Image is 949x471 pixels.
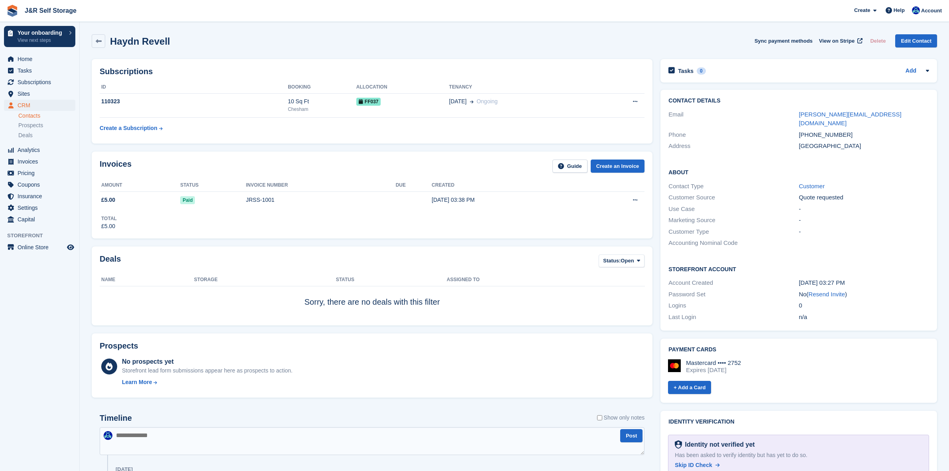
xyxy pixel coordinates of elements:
[668,142,799,151] div: Address
[18,144,65,156] span: Analytics
[122,357,293,367] div: No prospects yet
[620,429,642,442] button: Post
[110,36,170,47] h2: Haydn Revell
[22,4,80,17] a: J&R Self Storage
[921,7,942,15] span: Account
[668,168,929,176] h2: About
[668,313,799,322] div: Last Login
[305,298,440,306] span: Sorry, there are no deals with this filter
[288,97,356,106] div: 10 Sq Ft
[100,81,288,94] th: ID
[4,77,75,88] a: menu
[668,182,799,191] div: Contact Type
[4,202,75,213] a: menu
[697,67,706,75] div: 0
[122,378,152,386] div: Learn More
[867,34,889,47] button: Delete
[432,179,585,192] th: Created
[4,26,75,47] a: Your onboarding View next steps
[799,183,825,189] a: Customer
[122,378,293,386] a: Learn More
[449,97,467,106] span: [DATE]
[4,168,75,179] a: menu
[819,37,855,45] span: View on Stripe
[854,6,870,14] span: Create
[4,156,75,167] a: menu
[101,222,117,231] div: £5.00
[668,301,799,310] div: Logins
[18,121,75,130] a: Prospects
[18,53,65,65] span: Home
[432,196,585,204] div: [DATE] 03:38 PM
[906,67,916,76] a: Add
[100,121,163,136] a: Create a Subscription
[668,110,799,128] div: Email
[18,214,65,225] span: Capital
[100,97,288,106] div: 110323
[101,196,115,204] span: £5.00
[100,274,194,286] th: Name
[682,440,755,449] div: Identity not verified yet
[396,179,432,192] th: Due
[668,381,711,394] a: + Add a Card
[799,313,929,322] div: n/a
[799,278,929,288] div: [DATE] 03:27 PM
[668,347,929,353] h2: Payment cards
[799,130,929,140] div: [PHONE_NUMBER]
[180,196,195,204] span: Paid
[603,257,621,265] span: Status:
[816,34,864,47] a: View on Stripe
[799,301,929,310] div: 0
[4,191,75,202] a: menu
[668,238,799,248] div: Accounting Nominal Code
[754,34,813,47] button: Sync payment methods
[668,290,799,299] div: Password Set
[686,367,741,374] div: Expires [DATE]
[4,214,75,225] a: menu
[100,254,121,269] h2: Deals
[912,6,920,14] img: Steve Revell
[591,160,645,173] a: Create an Invoice
[4,88,75,99] a: menu
[18,202,65,213] span: Settings
[100,67,644,76] h2: Subscriptions
[668,193,799,202] div: Customer Source
[100,124,157,132] div: Create a Subscription
[799,290,929,299] div: No
[668,419,929,425] h2: Identity verification
[356,81,449,94] th: Allocation
[599,254,644,268] button: Status: Open
[18,131,75,140] a: Deals
[4,144,75,156] a: menu
[4,179,75,190] a: menu
[668,265,929,273] h2: Storefront Account
[288,106,356,113] div: Chesham
[449,81,595,94] th: Tenancy
[18,112,75,120] a: Contacts
[799,205,929,214] div: -
[668,227,799,236] div: Customer Type
[799,193,929,202] div: Quote requested
[18,30,65,35] p: Your onboarding
[288,81,356,94] th: Booking
[122,367,293,375] div: Storefront lead form submissions appear here as prospects to action.
[675,451,922,459] div: Has been asked to verify identity but has yet to do so.
[597,414,602,422] input: Show only notes
[668,205,799,214] div: Use Case
[668,130,799,140] div: Phone
[6,5,18,17] img: stora-icon-8386f47178a22dfd0bd8f6a31ec36ba5ce8667c1dd55bd0f319d3a0aa187defe.svg
[18,88,65,99] span: Sites
[336,274,447,286] th: Status
[104,431,112,440] img: Steve Revell
[101,215,117,222] div: Total
[18,77,65,88] span: Subscriptions
[678,67,694,75] h2: Tasks
[246,196,396,204] div: JRSS-1001
[100,160,132,173] h2: Invoices
[4,53,75,65] a: menu
[686,359,741,367] div: Mastercard •••• 2752
[597,414,645,422] label: Show only notes
[668,278,799,288] div: Account Created
[668,359,681,372] img: Mastercard Logo
[808,291,845,298] a: Resend Invite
